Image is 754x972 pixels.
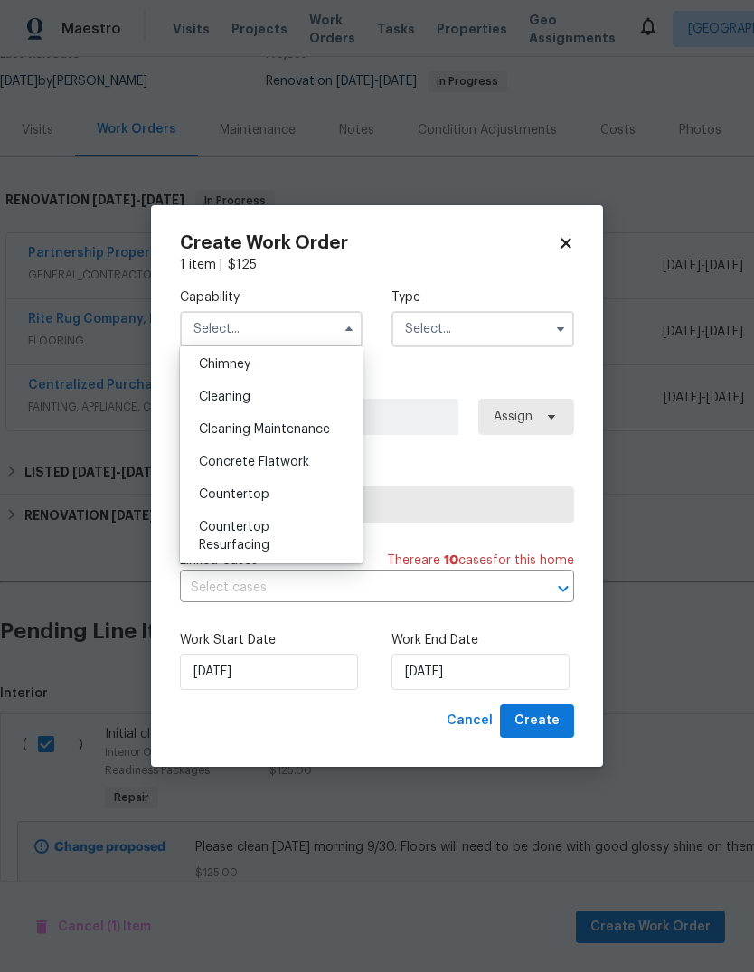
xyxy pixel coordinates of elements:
span: Concrete Flatwork [199,456,309,468]
span: Cancel [447,710,493,732]
h2: Create Work Order [180,234,558,252]
span: Select trade partner [195,495,559,514]
button: Open [551,576,576,601]
input: M/D/YYYY [180,654,358,690]
span: Countertop [199,488,269,501]
span: 10 [444,554,458,567]
button: Create [500,704,574,738]
label: Trade Partner [180,464,574,482]
input: Select... [180,311,363,347]
input: Select cases [180,574,523,602]
span: Create [514,710,560,732]
span: Chimney [199,358,250,371]
label: Capability [180,288,363,307]
span: Assign [494,408,533,426]
span: Cleaning [199,391,250,403]
button: Hide options [338,318,360,340]
span: Countertop Resurfacing [199,521,269,552]
button: Show options [550,318,571,340]
input: Select... [391,311,574,347]
span: There are case s for this home [387,552,574,570]
label: Work End Date [391,631,574,649]
div: 1 item | [180,256,574,274]
label: Work Start Date [180,631,363,649]
input: M/D/YYYY [391,654,570,690]
label: Type [391,288,574,307]
label: Work Order Manager [180,376,574,394]
span: Cleaning Maintenance [199,423,330,436]
span: $ 125 [228,259,257,271]
button: Cancel [439,704,500,738]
